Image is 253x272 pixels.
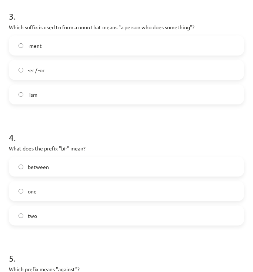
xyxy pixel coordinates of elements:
p: What does the prefix "bi-" mean? [9,145,244,152]
p: Which suffix is used to form a noun that means "a person who does something"? [9,23,244,31]
input: two [19,213,23,218]
input: -er / -or [19,68,23,73]
h1: 4 . [9,119,244,142]
span: one [28,188,37,195]
span: -er / -or [28,66,44,74]
span: -ism [28,91,37,99]
input: -ment [19,43,23,48]
input: one [19,189,23,194]
span: two [28,212,37,220]
span: between [28,163,49,171]
span: -ment [28,42,42,50]
input: -ism [19,92,23,97]
input: between [19,165,23,169]
h1: 5 . [9,241,244,263]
